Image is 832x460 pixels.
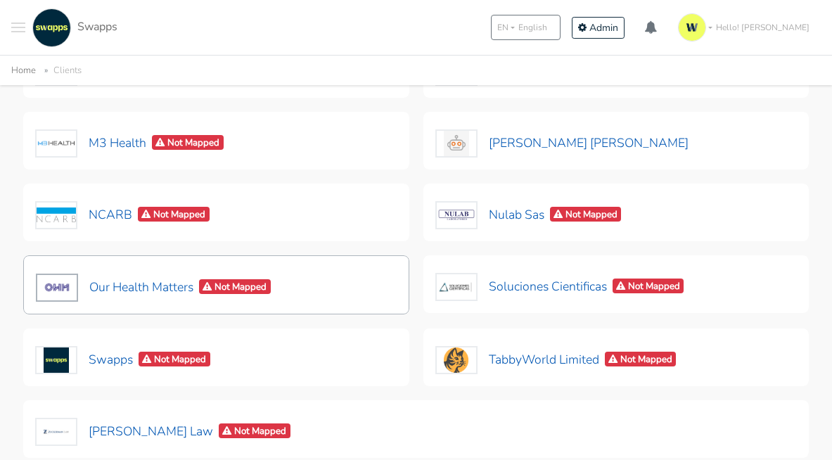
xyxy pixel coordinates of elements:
span: Not Mapped [550,207,622,222]
a: Admin [572,17,625,39]
img: Maria Alejandra Orjuela Ramirez [435,129,478,158]
span: Swapps [77,19,117,34]
a: Home [11,64,36,77]
img: M3 Health [35,129,77,158]
button: Our Health MattersNot Mapped [35,273,271,302]
button: NCARBNot Mapped [34,200,210,230]
button: ENEnglish [491,15,561,40]
img: Soluciones Cientificas [435,273,478,301]
span: Not Mapped [613,279,684,293]
span: Not Mapped [139,352,210,366]
img: Zuckerman Law [35,418,77,446]
button: SwappsNot Mapped [34,345,211,375]
img: Our Health Matters [36,274,78,302]
img: swapps-linkedin-v2.jpg [32,8,71,47]
span: Not Mapped [605,352,677,366]
img: isotipo-3-3e143c57.png [678,13,706,41]
span: English [518,21,547,34]
button: TabbyWorld LimitedNot Mapped [435,345,677,375]
img: Nulab Sas [435,201,478,229]
span: Not Mapped [138,207,210,222]
a: Hello! [PERSON_NAME] [672,8,821,47]
button: Nulab SasNot Mapped [435,200,622,230]
span: Not Mapped [199,279,271,294]
img: NCARB [35,201,77,229]
button: [PERSON_NAME] [PERSON_NAME] [435,129,689,158]
img: Swapps [35,346,77,374]
button: [PERSON_NAME] LawNot Mapped [34,417,291,447]
li: Clients [39,63,82,79]
span: Admin [589,21,618,34]
span: Not Mapped [152,135,224,150]
a: Swapps [29,8,117,47]
button: M3 HealthNot Mapped [34,129,224,158]
img: TabbyWorld Limited [435,346,478,374]
span: Hello! [PERSON_NAME] [716,21,809,34]
span: Not Mapped [219,423,290,438]
button: Soluciones CientificasNot Mapped [435,272,685,302]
